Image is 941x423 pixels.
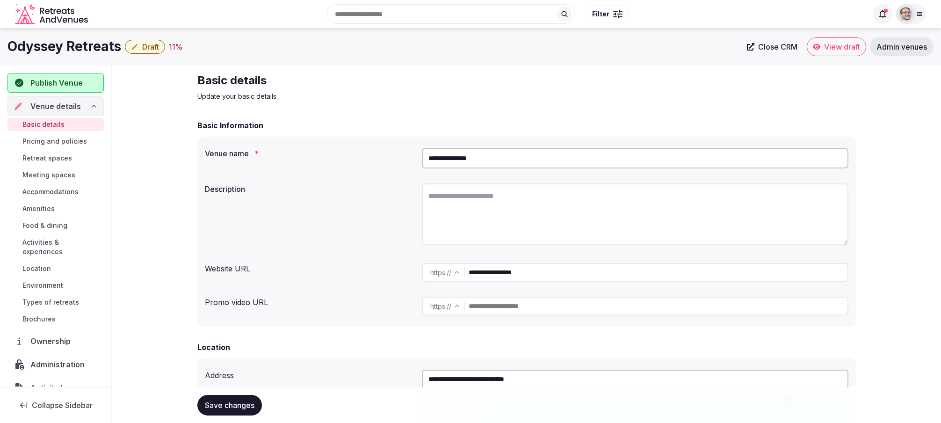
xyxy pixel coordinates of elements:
[22,238,100,256] span: Activities & experiences
[7,152,104,165] a: Retreat spaces
[7,313,104,326] a: Brochures
[15,4,90,25] svg: Retreats and Venues company logo
[22,314,56,324] span: Brochures
[205,366,414,381] div: Address
[7,118,104,131] a: Basic details
[7,185,104,198] a: Accommodations
[125,40,165,54] button: Draft
[197,73,512,88] h2: Basic details
[7,355,104,374] a: Administration
[586,5,629,23] button: Filter
[22,281,63,290] span: Environment
[7,296,104,309] a: Types of retreats
[205,185,414,193] label: Description
[30,382,75,394] span: Activity log
[824,42,860,51] span: View draft
[7,236,104,258] a: Activities & experiences
[7,279,104,292] a: Environment
[7,262,104,275] a: Location
[7,331,104,351] a: Ownership
[32,401,93,410] span: Collapse Sidebar
[15,4,90,25] a: Visit the homepage
[30,77,83,88] span: Publish Venue
[22,264,51,273] span: Location
[197,120,263,131] h2: Basic Information
[7,378,104,398] a: Activity log
[22,170,75,180] span: Meeting spaces
[807,37,866,56] a: View draft
[876,42,927,51] span: Admin venues
[758,42,797,51] span: Close CRM
[169,41,183,52] button: 11%
[7,202,104,215] a: Amenities
[205,293,414,308] div: Promo video URL
[7,135,104,148] a: Pricing and policies
[899,7,912,21] img: Ryan Sanford
[22,221,67,230] span: Food & dining
[30,359,88,370] span: Administration
[205,150,414,157] label: Venue name
[142,42,159,51] span: Draft
[30,101,81,112] span: Venue details
[7,219,104,232] a: Food & dining
[7,37,121,56] h1: Odyssey Retreats
[741,37,803,56] a: Close CRM
[30,335,74,347] span: Ownership
[22,187,79,197] span: Accommodations
[205,259,414,274] div: Website URL
[7,168,104,182] a: Meeting spaces
[22,120,65,129] span: Basic details
[22,298,79,307] span: Types of retreats
[7,73,104,93] button: Publish Venue
[205,401,254,410] span: Save changes
[7,395,104,416] button: Collapse Sidebar
[197,92,512,101] p: Update your basic details
[22,137,87,146] span: Pricing and policies
[22,153,72,163] span: Retreat spaces
[22,204,55,213] span: Amenities
[197,395,262,416] button: Save changes
[870,37,934,56] a: Admin venues
[197,342,230,353] h2: Location
[592,9,609,19] span: Filter
[169,41,183,52] div: 11 %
